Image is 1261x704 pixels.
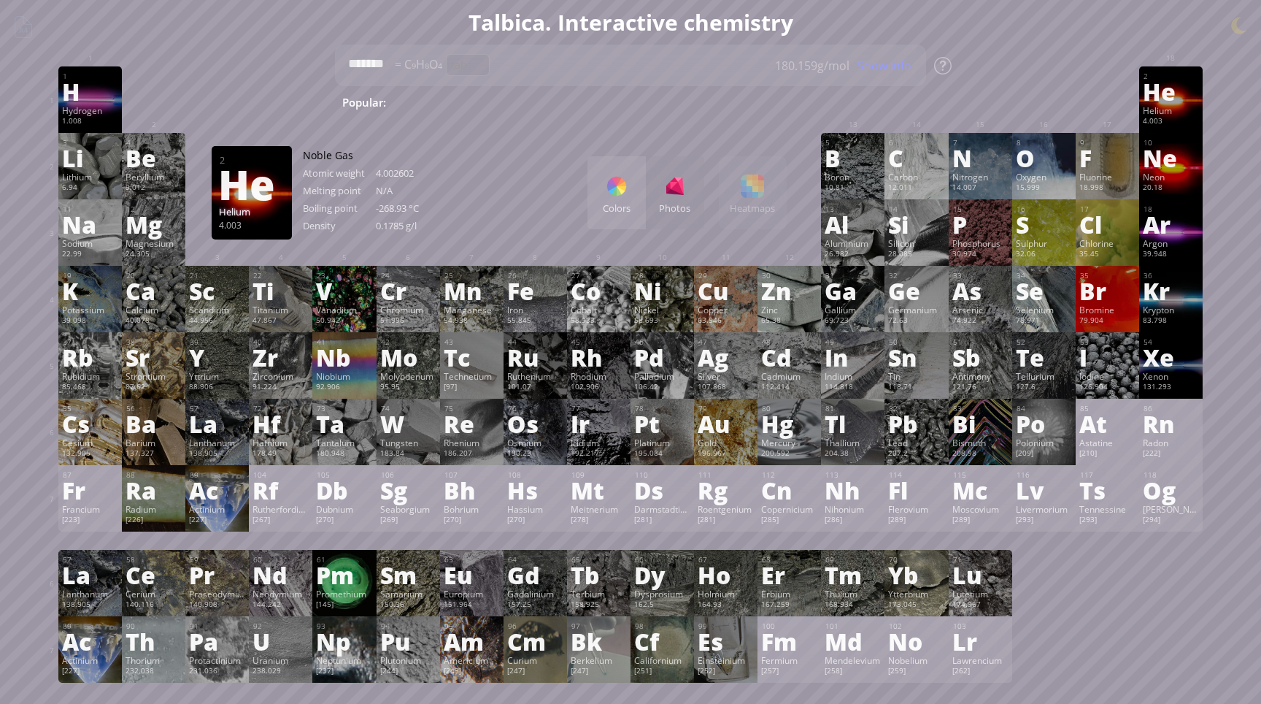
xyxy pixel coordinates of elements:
div: 16 [1017,204,1072,214]
div: 26.982 [825,249,881,261]
div: Pt [634,412,690,435]
div: Neon [1143,171,1199,183]
div: Cobalt [571,304,627,315]
div: 54.938 [444,315,500,327]
div: Au [698,412,754,435]
div: Kr [1143,279,1199,302]
div: -268.93 °C [376,202,449,215]
div: Cesium [62,437,118,448]
div: Niobium [316,370,372,382]
div: Show info [853,58,926,74]
div: C [888,146,944,169]
div: P [952,213,1009,236]
div: Magnesium [126,237,182,249]
div: Os [507,412,563,435]
div: Rubidium [62,370,118,382]
div: Carbon [888,171,944,183]
div: Ni [634,279,690,302]
div: Gold [698,437,754,448]
div: Se [1016,279,1072,302]
div: Hafnium [252,437,309,448]
div: 30 [762,271,817,280]
div: 58.693 [634,315,690,327]
h1: Talbica. Interactive chemistry [47,7,1214,37]
div: 23 [317,271,372,280]
div: Technetium [444,370,500,382]
div: 14 [889,204,944,214]
div: Sb [952,345,1009,369]
div: 5 [825,138,881,148]
div: 77 [571,404,627,413]
div: Antimony [952,370,1009,382]
div: Nitrogen [952,171,1009,183]
div: 51.996 [380,315,436,327]
div: 17 [1080,204,1135,214]
div: Iridium [571,437,627,448]
div: Tc [444,345,500,369]
div: 80 [762,404,817,413]
div: Fluorine [1079,171,1135,183]
div: 24 [381,271,436,280]
div: Li [62,146,118,169]
div: 33 [953,271,1009,280]
div: [97] [444,382,500,394]
div: Al [825,213,881,236]
div: V [316,279,372,302]
div: 36 [1144,271,1199,280]
div: 86 [1144,404,1199,413]
sub: 4 [736,102,740,112]
div: Rhenium [444,437,500,448]
div: 27 [571,271,627,280]
div: 22 [253,271,309,280]
div: Si [888,213,944,236]
div: Platinum [634,437,690,448]
div: Mg [126,213,182,236]
div: Phosphorus [952,237,1009,249]
div: 84 [1017,404,1072,413]
div: Mercury [761,437,817,448]
div: 72.63 [888,315,944,327]
div: 79.904 [1079,315,1135,327]
div: I [1079,345,1135,369]
div: As [952,279,1009,302]
div: Oxygen [1016,171,1072,183]
div: Lead [888,437,944,448]
div: Nickel [634,304,690,315]
div: 54 [1144,337,1199,347]
div: 22.99 [62,249,118,261]
div: 28.085 [888,249,944,261]
div: Tin [888,370,944,382]
div: Cr [380,279,436,302]
span: Methane [795,93,859,111]
div: Popular: [342,93,397,113]
div: Cl [1079,213,1135,236]
div: Tellurium [1016,370,1072,382]
div: N/A [376,184,449,197]
div: Nb [316,345,372,369]
div: Density [303,219,376,232]
div: 4 [126,138,182,148]
div: 88.906 [189,382,245,394]
div: 48 [762,337,817,347]
div: Cs [62,412,118,435]
div: 114.818 [825,382,881,394]
div: Scandium [189,304,245,315]
div: 131.293 [1143,382,1199,394]
div: Fe [507,279,563,302]
div: Ga [825,279,881,302]
div: Rh [571,345,627,369]
div: 2 [220,153,285,167]
div: 0.1785 g/l [376,219,449,232]
div: Titanium [252,304,309,315]
div: 14.007 [952,183,1009,194]
div: Arsenic [952,304,1009,315]
div: Rn [1143,412,1199,435]
div: 4.002602 [376,167,449,180]
span: H O [554,93,595,111]
div: 45 [571,337,627,347]
div: Zr [252,345,309,369]
div: 7 [953,138,1009,148]
div: K [62,279,118,302]
div: 43 [444,337,500,347]
div: 13 [825,204,881,214]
